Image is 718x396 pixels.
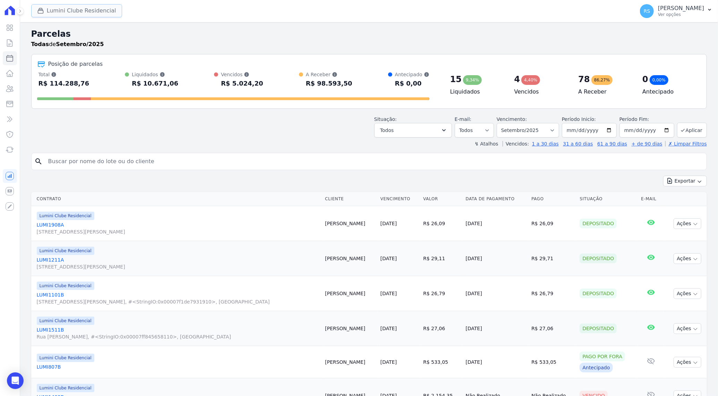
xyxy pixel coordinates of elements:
td: [DATE] [463,241,529,276]
div: Depositado [580,254,617,263]
div: Total [39,71,89,78]
td: [PERSON_NAME] [322,241,378,276]
th: Contrato [31,192,323,206]
div: 0,00% [650,75,668,85]
button: Ações [674,357,701,368]
td: R$ 29,11 [420,241,463,276]
button: Todos [374,123,452,138]
th: Data de Pagamento [463,192,529,206]
td: [PERSON_NAME] [322,346,378,378]
button: Ações [674,288,701,299]
a: LUMI1511BRua [PERSON_NAME], #<StringIO:0x00007ff845658110>, [GEOGRAPHIC_DATA] [37,326,320,340]
a: LUMI807B [37,363,320,370]
span: [STREET_ADDRESS][PERSON_NAME] [37,263,320,270]
span: Lumini Clube Residencial [37,282,94,290]
span: RS [644,9,650,14]
td: [PERSON_NAME] [322,206,378,241]
button: Lumini Clube Residencial [31,4,122,17]
a: [DATE] [381,291,397,296]
div: A Receber [306,71,352,78]
input: Buscar por nome do lote ou do cliente [44,155,704,168]
button: Ações [674,323,701,334]
div: Antecipado [580,363,613,372]
h4: Vencidos [514,88,567,96]
a: LUMI1908A[STREET_ADDRESS][PERSON_NAME] [37,221,320,235]
td: R$ 27,06 [420,311,463,346]
th: Valor [420,192,463,206]
span: Lumini Clube Residencial [37,212,94,220]
span: Lumini Clube Residencial [37,354,94,362]
div: Depositado [580,324,617,333]
div: 86,27% [591,75,613,85]
strong: Setembro/2025 [56,41,104,47]
span: [STREET_ADDRESS][PERSON_NAME], #<StringIO:0x00007f1de7931910>, [GEOGRAPHIC_DATA] [37,298,320,305]
a: [DATE] [381,326,397,331]
a: + de 90 dias [632,141,663,147]
div: Liquidados [132,71,178,78]
td: R$ 29,71 [529,241,577,276]
div: Vencidos [221,71,263,78]
a: ✗ Limpar Filtros [665,141,707,147]
label: Situação: [374,116,397,122]
a: [DATE] [381,359,397,365]
td: [DATE] [463,206,529,241]
p: [PERSON_NAME] [658,5,704,12]
h4: Antecipado [642,88,695,96]
th: Pago [529,192,577,206]
span: Lumini Clube Residencial [37,384,94,392]
button: Ações [674,218,701,229]
div: 4,40% [521,75,540,85]
span: Lumini Clube Residencial [37,247,94,255]
span: Todos [380,126,394,134]
button: Exportar [663,176,707,186]
td: R$ 27,06 [529,311,577,346]
td: R$ 26,09 [420,206,463,241]
a: 31 a 60 dias [563,141,593,147]
div: Open Intercom Messenger [7,372,24,389]
a: 61 a 90 dias [597,141,627,147]
button: Aplicar [677,123,707,138]
td: R$ 533,05 [420,346,463,378]
th: E-mail [638,192,664,206]
div: Depositado [580,219,617,228]
td: R$ 26,09 [529,206,577,241]
div: R$ 10.671,06 [132,78,178,89]
div: Antecipado [395,71,429,78]
span: Rua [PERSON_NAME], #<StringIO:0x00007ff845658110>, [GEOGRAPHIC_DATA] [37,333,320,340]
a: [DATE] [381,221,397,226]
p: Ver opções [658,12,704,17]
td: [PERSON_NAME] [322,276,378,311]
td: [DATE] [463,311,529,346]
div: R$ 98.593,50 [306,78,352,89]
div: 4 [514,74,520,85]
button: RS [PERSON_NAME] Ver opções [634,1,718,21]
button: Ações [674,253,701,264]
div: Pago por fora [580,352,625,361]
i: search [34,157,43,166]
div: Posição de parcelas [48,60,103,68]
label: Vencimento: [497,116,527,122]
th: Cliente [322,192,378,206]
div: R$ 0,00 [395,78,429,89]
div: R$ 5.024,20 [221,78,263,89]
div: R$ 114.288,76 [39,78,89,89]
td: R$ 26,79 [529,276,577,311]
strong: Todas [31,41,49,47]
label: ↯ Atalhos [475,141,498,147]
th: Vencimento [378,192,420,206]
a: [DATE] [381,256,397,261]
td: R$ 533,05 [529,346,577,378]
td: [PERSON_NAME] [322,311,378,346]
div: 78 [578,74,590,85]
a: 1 a 30 dias [532,141,559,147]
label: Período Fim: [619,116,674,123]
label: Vencidos: [503,141,529,147]
span: [STREET_ADDRESS][PERSON_NAME] [37,228,320,235]
h2: Parcelas [31,28,707,40]
a: LUMI1211A[STREET_ADDRESS][PERSON_NAME] [37,256,320,270]
a: LUMI1101B[STREET_ADDRESS][PERSON_NAME], #<StringIO:0x00007f1de7931910>, [GEOGRAPHIC_DATA] [37,291,320,305]
td: R$ 26,79 [420,276,463,311]
p: de [31,40,104,49]
span: Lumini Clube Residencial [37,317,94,325]
div: Depositado [580,289,617,298]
